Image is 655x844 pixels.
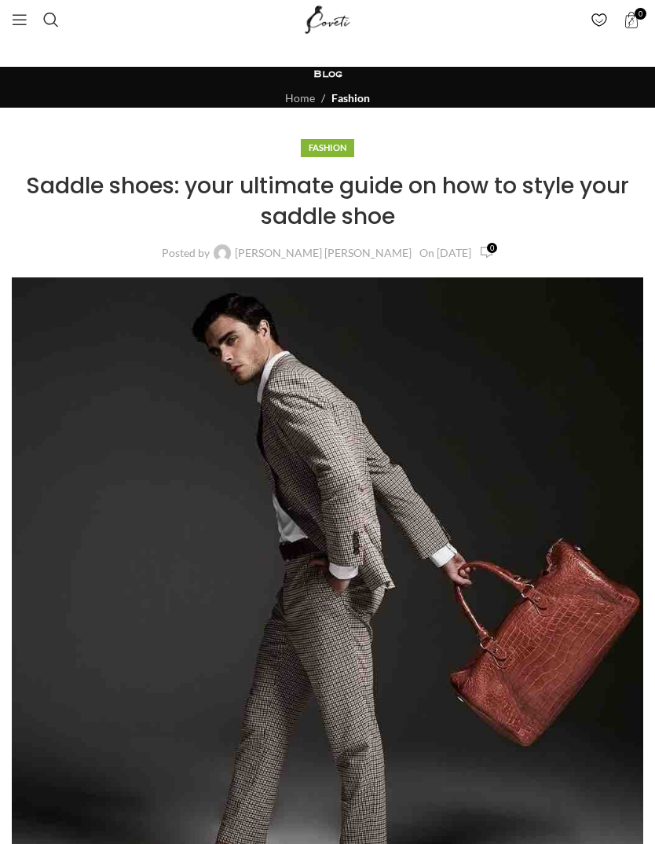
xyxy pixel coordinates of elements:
[35,4,67,35] a: Search
[235,248,412,259] a: [PERSON_NAME] [PERSON_NAME]
[615,4,647,35] a: 0
[313,68,342,82] h3: Blog
[12,171,643,232] h1: Saddle shoes: your ultimate guide on how to style your saddle shoe
[4,4,35,35] a: Open mobile menu
[309,142,346,152] a: Fashion
[419,246,471,259] time: On [DATE]
[285,91,315,105] a: Home
[214,244,231,262] img: author-avatar
[487,243,497,253] span: 0
[635,8,646,20] span: 0
[162,248,210,259] span: Posted by
[331,91,370,105] a: Fashion
[302,12,354,25] a: Site logo
[583,4,615,35] div: My Wishlist
[479,244,493,262] a: 0
[210,46,445,59] a: Fancy designing your own shoe? | Discover Now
